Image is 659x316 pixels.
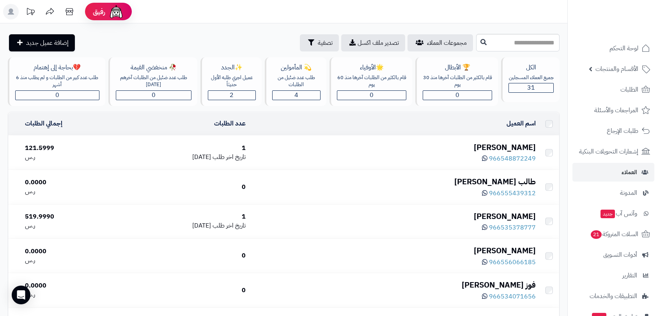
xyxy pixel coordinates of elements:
[252,142,536,153] div: [PERSON_NAME]
[572,39,654,58] a: لوحة التحكم
[489,223,536,232] span: 966535378777
[26,38,69,48] span: إضافة عميل جديد
[572,287,654,305] a: التطبيقات والخدمات
[622,270,637,281] span: التقارير
[108,4,124,19] img: ai-face.png
[25,221,115,230] div: ر.س
[358,38,399,48] span: تصدير ملف اكسل
[318,38,333,48] span: تصفية
[6,57,107,106] a: 💔بحاجة إلى إهتمامطلب عدد كبير من الطلبات و لم يطلب منذ 6 أشهر0
[25,144,115,153] div: 121.5999
[590,229,638,240] span: السلات المتروكة
[116,63,191,72] div: 🥀 منخفضي القيمة
[591,230,602,239] span: 21
[294,90,298,100] span: 4
[572,122,654,140] a: طلبات الإرجاع
[263,57,328,106] a: 💫 المأمولينطلب عدد ضئيل من الطلبات4
[25,247,115,256] div: 0.0000
[482,154,536,163] a: 966548872249
[25,212,115,221] div: 519.9990
[213,221,246,230] span: تاريخ اخر طلب
[508,74,554,81] div: جميع العملاء المسجلين
[601,210,615,218] span: جديد
[272,74,321,88] div: طلب عدد ضئيل من الطلبات
[341,34,405,51] a: تصدير ملف اكسل
[508,63,554,72] div: الكل
[25,119,62,128] a: إجمالي الطلبات
[213,152,246,162] span: تاريخ اخر طلب
[152,90,156,100] span: 0
[337,74,406,88] div: قام بالكثير من الطلبات آخرها منذ 60 يوم
[107,57,199,106] a: 🥀 منخفضي القيمةطلب عدد ضئيل من الطلبات آخرهم [DATE]0
[482,189,536,198] a: 966555439312
[482,258,536,267] a: 966556066185
[427,38,467,48] span: مجموعات العملاء
[25,178,115,187] div: 0.0000
[25,256,115,265] div: ر.س
[572,225,654,244] a: السلات المتروكة21
[620,187,637,198] span: المدونة
[15,63,99,72] div: 💔بحاجة إلى إهتمام
[121,251,246,260] div: 0
[572,204,654,223] a: وآتس آبجديد
[252,245,536,256] div: [PERSON_NAME]
[590,291,637,302] span: التطبيقات والخدمات
[455,90,459,100] span: 0
[25,153,115,162] div: ر.س
[482,292,536,301] a: 966534071656
[9,34,75,51] a: إضافة عميل جديد
[328,57,414,106] a: 🌟الأوفياءقام بالكثير من الطلبات آخرها منذ 60 يوم0
[579,146,638,157] span: إشعارات التحويلات البنكية
[25,187,115,196] div: ر.س
[121,286,246,295] div: 0
[572,142,654,161] a: إشعارات التحويلات البنكية
[121,183,246,192] div: 0
[12,286,30,304] div: Open Intercom Messenger
[407,34,473,51] a: مجموعات العملاء
[620,84,638,95] span: الطلبات
[594,105,638,116] span: المراجعات والأسئلة
[208,63,256,72] div: ✨الجدد
[414,57,500,106] a: 🏆 الأبطالقام بالكثير من الطلبات آخرها منذ 30 يوم0
[622,167,637,178] span: العملاء
[595,64,638,74] span: الأقسام والمنتجات
[208,74,256,88] div: عميل اجري طلبه الأول حديثاّ
[603,249,637,260] span: أدوات التسويق
[500,57,561,106] a: الكلجميع العملاء المسجلين31
[609,43,638,54] span: لوحة التحكم
[272,63,321,72] div: 💫 المأمولين
[121,221,246,230] div: [DATE]
[252,176,536,187] div: طالب [PERSON_NAME]
[572,101,654,120] a: المراجعات والأسئلة
[370,90,374,100] span: 0
[600,208,637,219] span: وآتس آب
[489,189,536,198] span: 966555439312
[25,281,115,290] div: 0.0000
[116,74,191,88] div: طلب عدد ضئيل من الطلبات آخرهم [DATE]
[121,144,246,153] div: 1
[199,57,263,106] a: ✨الجددعميل اجري طلبه الأول حديثاّ2
[230,90,234,100] span: 2
[121,212,246,221] div: 1
[527,83,535,92] span: 31
[572,245,654,264] a: أدوات التسويق
[572,163,654,182] a: العملاء
[507,119,536,128] a: اسم العميل
[214,119,246,128] a: عدد الطلبات
[572,80,654,99] a: الطلبات
[572,266,654,285] a: التقارير
[572,184,654,202] a: المدونة
[606,21,652,37] img: logo-2.png
[337,63,406,72] div: 🌟الأوفياء
[489,292,536,301] span: 966534071656
[423,74,492,88] div: قام بالكثير من الطلبات آخرها منذ 30 يوم
[300,34,339,51] button: تصفية
[121,153,246,162] div: [DATE]
[55,90,59,100] span: 0
[489,258,536,267] span: 966556066185
[482,223,536,232] a: 966535378777
[423,63,492,72] div: 🏆 الأبطال
[489,154,536,163] span: 966548872249
[15,74,99,88] div: طلب عدد كبير من الطلبات و لم يطلب منذ 6 أشهر
[21,4,40,21] a: تحديثات المنصة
